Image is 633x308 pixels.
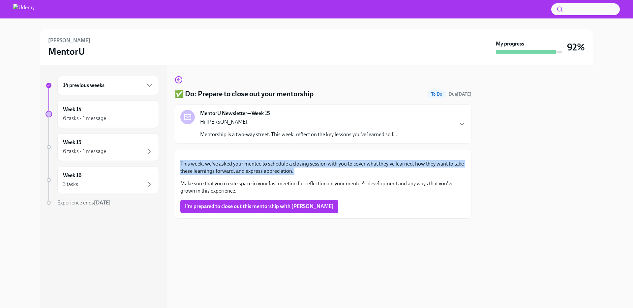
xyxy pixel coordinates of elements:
[449,91,471,97] span: Due
[175,89,314,99] h4: ✅ Do: Prepare to close out your mentorship
[48,37,90,44] h6: [PERSON_NAME]
[63,148,106,155] div: 6 tasks • 1 message
[94,200,111,206] strong: [DATE]
[45,133,159,161] a: Week 156 tasks • 1 message
[63,82,105,89] h6: 14 previous weeks
[13,4,35,15] img: Udemy
[200,118,397,126] p: Hi [PERSON_NAME],
[63,106,81,113] h6: Week 14
[496,40,524,47] strong: My progress
[57,200,111,206] span: Experience ends
[180,160,466,175] p: This week, we've asked your mentee to schedule a closing session with you to cover what they've l...
[185,203,334,210] span: I'm prepared to close out this mentorship with [PERSON_NAME]
[45,166,159,194] a: Week 163 tasks
[200,131,397,138] p: Mentorship is a two-way street. This week, reflect on the key lessons you’ve learned so f...
[45,100,159,128] a: Week 146 tasks • 1 message
[48,46,85,57] h3: MentorU
[200,110,270,117] strong: MentorU Newsletter—Week 15
[180,180,466,195] p: Make sure that you create space in your last meeting for reflection on your mentee's development ...
[63,172,81,179] h6: Week 16
[449,91,471,97] span: September 13th, 2025 09:30
[63,181,78,188] div: 3 tasks
[63,139,81,146] h6: Week 15
[63,115,106,122] div: 6 tasks • 1 message
[427,92,446,97] span: To Do
[180,200,338,213] button: I'm prepared to close out this mentorship with [PERSON_NAME]
[457,91,471,97] strong: [DATE]
[567,41,585,53] h3: 92%
[57,76,159,95] div: 14 previous weeks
